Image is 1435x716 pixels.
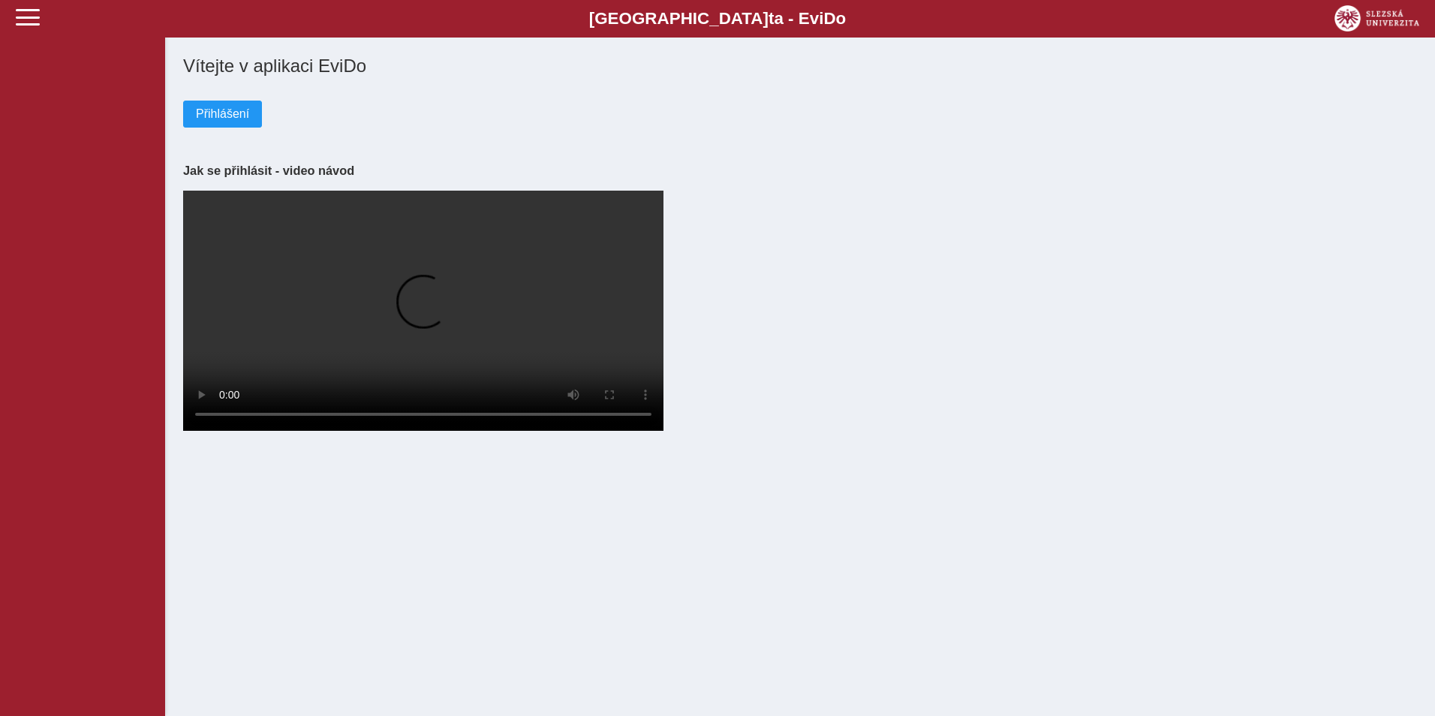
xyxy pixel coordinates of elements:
img: logo_web_su.png [1334,5,1419,32]
h1: Vítejte v aplikaci EviDo [183,56,1417,77]
button: Přihlášení [183,101,262,128]
span: t [769,9,774,28]
h3: Jak se přihlásit - video návod [183,164,1417,178]
span: o [836,9,847,28]
video: Your browser does not support the video tag. [183,191,663,431]
b: [GEOGRAPHIC_DATA] a - Evi [45,9,1390,29]
span: Přihlášení [196,107,249,121]
span: D [823,9,835,28]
